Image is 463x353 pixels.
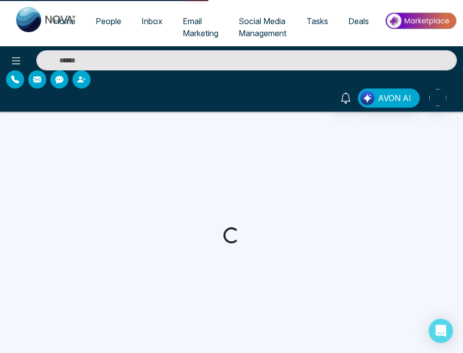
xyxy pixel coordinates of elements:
[239,16,286,38] span: Social Media Management
[183,16,218,38] span: Email Marketing
[131,12,173,31] a: Inbox
[429,319,453,343] div: Open Intercom Messenger
[348,16,369,26] span: Deals
[141,16,163,26] span: Inbox
[358,89,420,108] button: AVON AI
[173,12,228,43] a: Email Marketing
[86,12,131,31] a: People
[306,16,328,26] span: Tasks
[429,89,446,106] img: User Avatar
[338,12,379,31] a: Deals
[53,16,75,26] span: Home
[296,12,338,31] a: Tasks
[16,7,76,32] img: Nova CRM Logo
[43,12,86,31] a: Home
[96,16,121,26] span: People
[378,92,411,104] span: AVON AI
[228,12,296,43] a: Social Media Management
[360,91,374,105] img: Lead Flow
[384,10,457,32] img: Market-place.gif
